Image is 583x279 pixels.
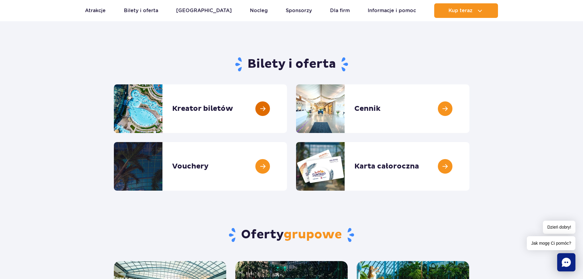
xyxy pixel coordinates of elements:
[368,3,416,18] a: Informacje i pomoc
[557,253,575,271] div: Chat
[250,3,268,18] a: Nocleg
[176,3,232,18] a: [GEOGRAPHIC_DATA]
[330,3,350,18] a: Dla firm
[124,3,158,18] a: Bilety i oferta
[543,221,575,234] span: Dzień dobry!
[286,3,312,18] a: Sponsorzy
[527,236,575,250] span: Jak mogę Ci pomóc?
[114,227,469,243] h2: Oferty
[448,8,472,13] span: Kup teraz
[434,3,498,18] button: Kup teraz
[114,56,469,72] h1: Bilety i oferta
[284,227,342,242] span: grupowe
[85,3,106,18] a: Atrakcje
